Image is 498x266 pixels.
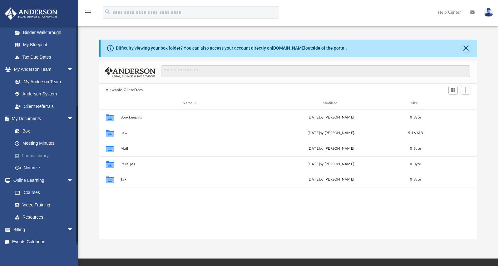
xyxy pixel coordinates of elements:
[4,236,83,248] a: Events Calendar
[4,174,80,186] a: Online Learningarrow_drop_down
[9,125,80,137] a: Box
[9,186,80,199] a: Courses
[9,100,80,113] a: Client Referrals
[431,100,475,106] div: id
[410,162,421,166] span: 0 Byte
[99,109,477,239] div: grid
[9,137,83,150] a: Meeting Minutes
[9,199,76,211] a: Video Training
[410,178,421,181] span: 0 Byte
[262,162,400,167] div: [DATE] by [PERSON_NAME]
[9,39,80,51] a: My Blueprint
[121,178,259,182] button: Tax
[3,7,59,20] img: Anderson Advisors Platinum Portal
[121,162,259,166] button: Receipts
[121,115,259,119] button: Bookkeeping
[9,51,83,63] a: Tax Due Dates
[9,162,83,174] a: Notarize
[121,147,259,151] button: Mail
[67,113,80,125] span: arrow_drop_down
[9,26,83,39] a: Binder Walkthrough
[262,130,400,136] div: [DATE] by [PERSON_NAME]
[67,174,80,187] span: arrow_drop_down
[106,87,143,93] button: Viewable-ClientDocs
[9,211,80,224] a: Resources
[4,113,83,125] a: My Documentsarrow_drop_down
[403,100,428,106] div: Size
[120,100,259,106] div: Name
[262,146,400,152] div: [DATE] by [PERSON_NAME]
[272,46,305,51] a: [DOMAIN_NAME]
[84,9,92,16] i: menu
[262,100,400,106] div: Modified
[410,147,421,150] span: 0 Byte
[161,65,470,77] input: Search files and folders
[4,223,83,236] a: Billingarrow_drop_down
[462,44,471,53] button: Close
[448,86,458,94] button: Switch to Grid View
[4,63,80,76] a: My Anderson Teamarrow_drop_down
[102,100,117,106] div: id
[84,12,92,16] a: menu
[116,45,347,51] div: Difficulty viewing your box folder? You can also access your account directly on outside of the p...
[104,8,111,15] i: search
[9,149,83,162] a: Forms Library
[9,88,80,100] a: Anderson System
[461,86,470,94] button: Add
[9,75,76,88] a: My Anderson Team
[262,177,400,183] div: [DATE] by [PERSON_NAME]
[262,115,400,120] div: [DATE] by [PERSON_NAME]
[67,63,80,76] span: arrow_drop_down
[408,131,423,135] span: 5.16 MB
[410,116,421,119] span: 0 Byte
[121,131,259,135] button: Law
[484,8,493,17] img: User Pic
[67,223,80,236] span: arrow_drop_down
